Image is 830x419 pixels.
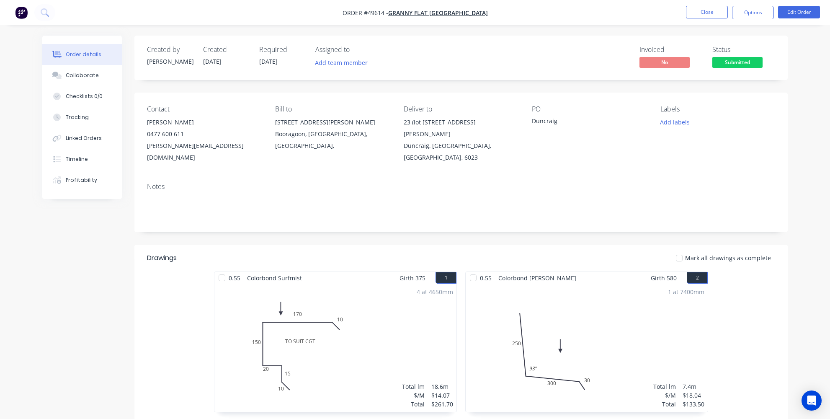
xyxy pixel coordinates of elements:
[683,382,704,391] div: 7.4m
[15,6,28,19] img: Factory
[147,253,177,263] div: Drawings
[147,57,193,66] div: [PERSON_NAME]
[639,46,702,54] div: Invoiced
[147,183,775,191] div: Notes
[203,46,249,54] div: Created
[42,149,122,170] button: Timeline
[532,105,647,113] div: PO
[42,65,122,86] button: Collaborate
[778,6,820,18] button: Edit Order
[477,272,495,284] span: 0.55
[275,116,390,152] div: [STREET_ADDRESS][PERSON_NAME]Booragoon, [GEOGRAPHIC_DATA], [GEOGRAPHIC_DATA],
[687,272,708,284] button: 2
[66,51,101,58] div: Order details
[311,57,372,68] button: Add team member
[42,107,122,128] button: Tracking
[660,105,775,113] div: Labels
[668,287,704,296] div: 1 at 7400mm
[653,400,676,409] div: Total
[402,400,425,409] div: Total
[315,57,372,68] button: Add team member
[417,287,453,296] div: 4 at 4650mm
[315,46,399,54] div: Assigned to
[712,46,775,54] div: Status
[275,128,390,152] div: Booragoon, [GEOGRAPHIC_DATA], [GEOGRAPHIC_DATA],
[683,391,704,400] div: $18.04
[42,128,122,149] button: Linked Orders
[275,105,390,113] div: Bill to
[404,116,518,140] div: 23 (lot [STREET_ADDRESS][PERSON_NAME]
[431,400,453,409] div: $261.70
[66,134,102,142] div: Linked Orders
[275,116,390,128] div: [STREET_ADDRESS][PERSON_NAME]
[66,176,97,184] div: Profitability
[639,57,690,67] span: No
[404,140,518,163] div: Duncraig, [GEOGRAPHIC_DATA], [GEOGRAPHIC_DATA], 6023
[683,400,704,409] div: $133.50
[402,391,425,400] div: $/M
[147,105,262,113] div: Contact
[214,284,456,412] div: TO SUIT CGT101520150170104 at 4650mmTotal lm$/MTotal18.6m$14.07$261.70
[495,272,580,284] span: Colorbond [PERSON_NAME]
[712,57,763,70] button: Submitted
[66,72,99,79] div: Collaborate
[147,46,193,54] div: Created by
[686,6,728,18] button: Close
[147,116,262,163] div: [PERSON_NAME]0477 600 611[PERSON_NAME][EMAIL_ADDRESS][DOMAIN_NAME]
[732,6,774,19] button: Options
[431,382,453,391] div: 18.6m
[66,155,88,163] div: Timeline
[147,140,262,163] div: [PERSON_NAME][EMAIL_ADDRESS][DOMAIN_NAME]
[655,116,694,128] button: Add labels
[147,128,262,140] div: 0477 600 611
[685,253,771,262] span: Mark all drawings as complete
[42,86,122,107] button: Checklists 0/0
[651,272,677,284] span: Girth 580
[66,114,89,121] div: Tracking
[802,391,822,411] div: Open Intercom Messenger
[653,391,676,400] div: $/M
[42,170,122,191] button: Profitability
[712,57,763,67] span: Submitted
[404,105,518,113] div: Deliver to
[259,46,305,54] div: Required
[225,272,244,284] span: 0.55
[203,57,222,65] span: [DATE]
[42,44,122,65] button: Order details
[653,382,676,391] div: Total lm
[259,57,278,65] span: [DATE]
[244,272,305,284] span: Colorbond Surfmist
[431,391,453,400] div: $14.07
[147,116,262,128] div: [PERSON_NAME]
[402,382,425,391] div: Total lm
[466,284,708,412] div: 02503003093º1 at 7400mmTotal lm$/MTotal7.4m$18.04$133.50
[404,116,518,163] div: 23 (lot [STREET_ADDRESS][PERSON_NAME]Duncraig, [GEOGRAPHIC_DATA], [GEOGRAPHIC_DATA], 6023
[66,93,103,100] div: Checklists 0/0
[388,9,488,17] a: Granny Flat [GEOGRAPHIC_DATA]
[436,272,456,284] button: 1
[400,272,425,284] span: Girth 375
[532,116,637,128] div: Duncraig
[343,9,388,17] span: Order #49614 -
